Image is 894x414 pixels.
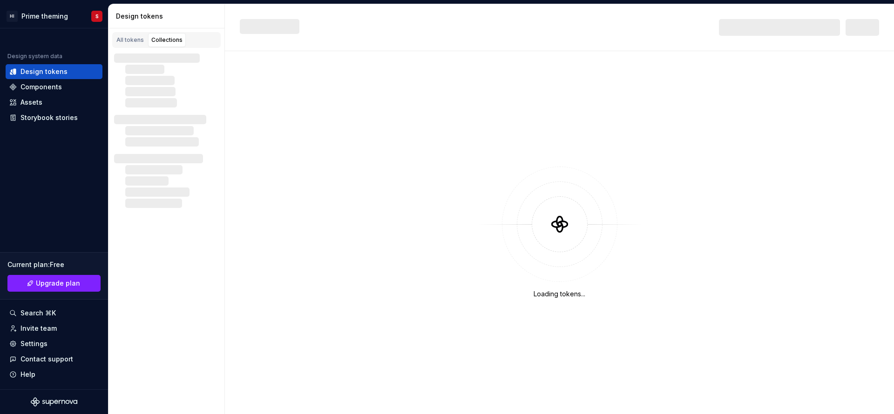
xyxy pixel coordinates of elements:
[20,308,56,318] div: Search ⌘K
[116,36,144,44] div: All tokens
[7,275,101,292] button: Upgrade plan
[31,397,77,407] svg: Supernova Logo
[20,339,47,348] div: Settings
[7,11,18,22] div: HI
[6,80,102,94] a: Components
[534,289,585,299] div: Loading tokens...
[6,64,102,79] a: Design tokens
[21,12,68,21] div: Prime theming
[6,306,102,321] button: Search ⌘K
[2,6,106,26] button: HIPrime themingS
[20,82,62,92] div: Components
[6,336,102,351] a: Settings
[6,321,102,336] a: Invite team
[7,53,62,60] div: Design system data
[151,36,183,44] div: Collections
[36,279,80,288] span: Upgrade plan
[7,260,101,269] div: Current plan : Free
[6,352,102,367] button: Contact support
[6,110,102,125] a: Storybook stories
[116,12,221,21] div: Design tokens
[20,67,68,76] div: Design tokens
[20,324,57,333] div: Invite team
[20,354,73,364] div: Contact support
[20,98,42,107] div: Assets
[6,95,102,110] a: Assets
[20,113,78,122] div: Storybook stories
[20,370,35,379] div: Help
[6,367,102,382] button: Help
[95,13,99,20] div: S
